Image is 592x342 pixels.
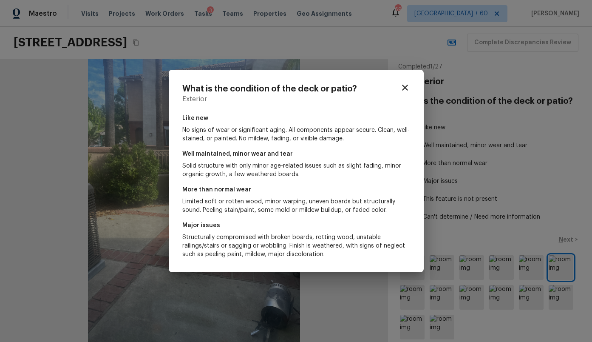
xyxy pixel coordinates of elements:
[182,150,410,158] p: Well maintained, minor wear and tear
[182,114,410,123] p: Like new
[182,233,410,259] p: Structurally compromised with broken boards, rotting wood, unstable railings/stairs or sagging or...
[182,83,357,104] h4: What is the condition of the deck or patio?
[182,197,410,214] p: Limited soft or rotten wood, minor warping, uneven boards but structurally sound. Peeling stain/p...
[182,221,410,230] p: Major issues
[182,185,410,194] p: More than normal wear
[182,94,357,104] h5: Exterior
[182,162,410,179] p: Solid structure with only minor age-related issues such as slight fading, minor organic growth, a...
[182,126,410,143] p: No signs of wear or significant aging. All components appear secure. Clean, well-stained, or pain...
